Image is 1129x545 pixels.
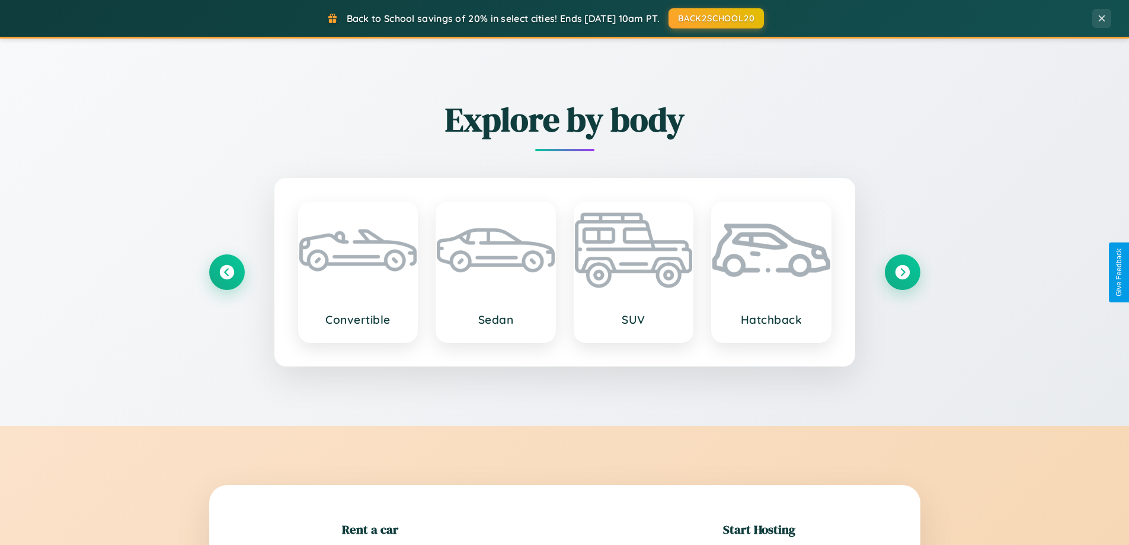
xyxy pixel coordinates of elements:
div: Give Feedback [1115,248,1123,297]
h2: Rent a car [342,521,398,538]
h3: SUV [587,313,681,327]
h3: Sedan [449,313,543,327]
h3: Convertible [311,313,405,327]
button: BACK2SCHOOL20 [669,8,764,28]
span: Back to School savings of 20% in select cities! Ends [DATE] 10am PT. [347,12,660,24]
h2: Explore by body [209,97,920,142]
h3: Hatchback [724,313,818,327]
h2: Start Hosting [723,521,795,538]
